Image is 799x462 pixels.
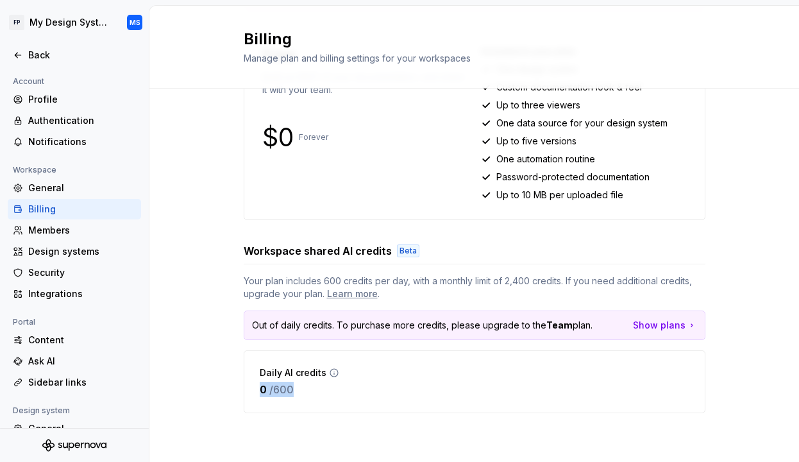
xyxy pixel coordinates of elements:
[28,245,136,258] div: Design systems
[496,135,576,148] p: Up to five versions
[8,403,75,418] div: Design system
[496,99,580,112] p: Up to three viewers
[130,17,140,28] div: MS
[269,382,294,397] p: / 600
[496,171,650,184] p: Password-protected documentation
[8,45,141,65] a: Back
[8,132,141,152] a: Notifications
[8,220,141,241] a: Members
[28,355,136,368] div: Ask AI
[8,314,40,330] div: Portal
[28,203,136,216] div: Billing
[28,93,136,106] div: Profile
[260,366,326,379] p: Daily AI credits
[496,189,623,201] p: Up to 10 MB per uploaded file
[244,53,471,64] span: Manage plan and billing settings for your workspaces
[29,16,112,29] div: My Design System
[28,422,136,435] div: General
[28,266,136,279] div: Security
[8,199,141,219] a: Billing
[42,439,106,452] svg: Supernova Logo
[244,243,392,259] h3: Workspace shared AI credits
[8,162,62,178] div: Workspace
[496,153,595,166] p: One automation routine
[244,29,471,49] h2: Billing
[299,132,328,142] p: Forever
[260,382,267,397] p: 0
[8,418,141,439] a: General
[633,319,697,332] a: Show plans
[252,320,593,330] span: Out of daily credits. To purchase more credits, please upgrade to the plan.
[8,372,141,393] a: Sidebar links
[244,275,705,300] span: Your plan includes 600 credits per day, with a monthly limit of 2,400 credits. If you need additi...
[496,117,668,130] p: One data source for your design system
[28,224,136,237] div: Members
[8,110,141,131] a: Authentication
[8,178,141,198] a: General
[28,49,136,62] div: Back
[8,89,141,110] a: Profile
[8,330,141,350] a: Content
[327,287,378,300] a: Learn more
[9,15,24,30] div: FP
[28,135,136,148] div: Notifications
[28,334,136,346] div: Content
[8,241,141,262] a: Design systems
[28,287,136,300] div: Integrations
[28,182,136,194] div: General
[546,320,573,330] strong: Team
[262,130,294,145] p: $0
[28,114,136,127] div: Authentication
[397,244,419,257] div: Beta
[8,262,141,283] a: Security
[8,74,49,89] div: Account
[3,8,146,37] button: FPMy Design SystemMS
[28,376,136,389] div: Sidebar links
[8,351,141,372] a: Ask AI
[8,284,141,304] a: Integrations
